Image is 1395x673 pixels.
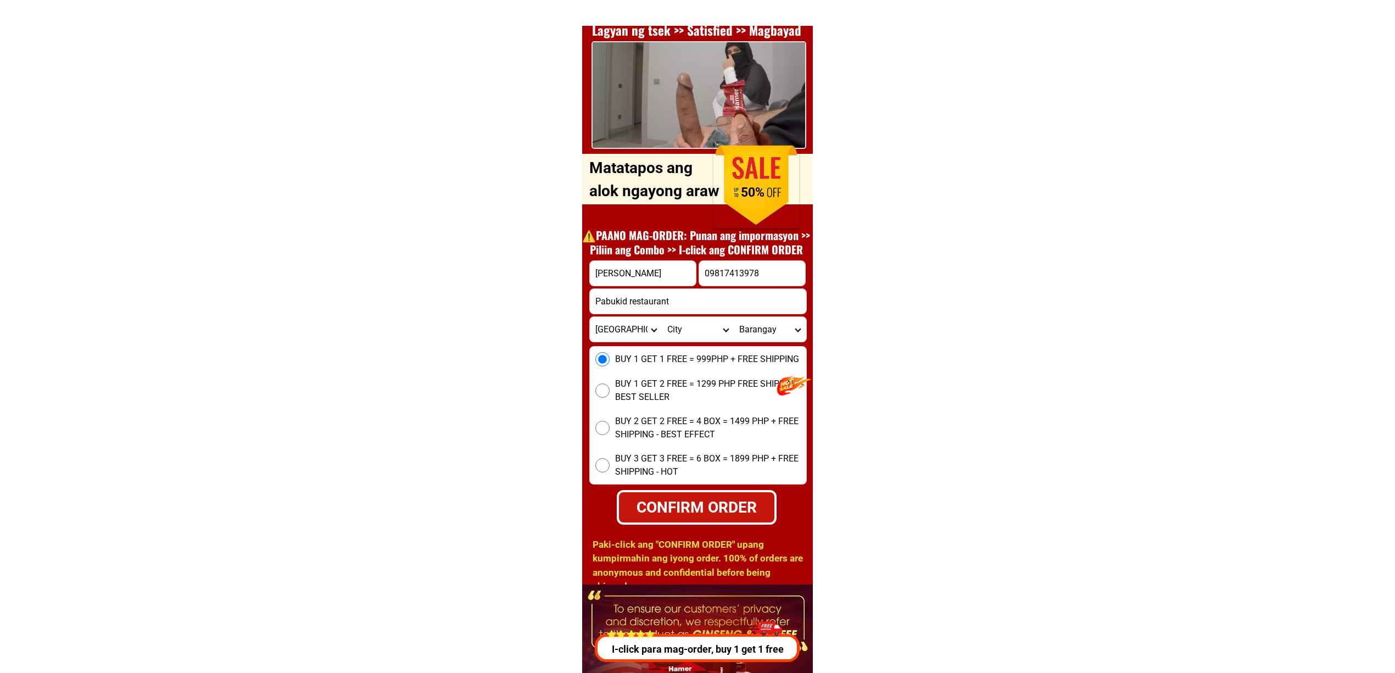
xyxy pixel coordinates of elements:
[590,289,806,314] input: Input address
[734,317,806,342] select: Select commune
[590,317,662,342] select: Select province
[593,538,810,594] h1: Paki-click ang "CONFIRM ORDER" upang kumpirmahin ang iyong order. 100% of orders are anonymous an...
[621,148,794,196] h1: ORDER DITO
[577,6,816,39] h1: ⚠️️𝐑𝐢𝐠𝐡𝐭 𝐩𝐫𝐨𝐜𝐞𝐬𝐬: Buksan ang kahon >> Lagyan ng tsek >> Satisfied >> Magbayad
[725,185,780,201] h1: 50%
[590,261,696,286] input: Input full_name
[615,452,806,479] span: BUY 3 GET 3 FREE = 6 BOX = 1899 PHP + FREE SHIPPING - HOT
[618,496,774,519] div: CONFIRM ORDER
[595,458,610,472] input: BUY 3 GET 3 FREE = 6 BOX = 1899 PHP + FREE SHIPPING - HOT
[595,352,610,366] input: BUY 1 GET 1 FREE = 999PHP + FREE SHIPPING
[589,157,724,203] p: Matatapos ang alok ngayong araw
[615,415,806,441] span: BUY 2 GET 2 FREE = 4 BOX = 1499 PHP + FREE SHIPPING - BEST EFFECT
[615,377,806,404] span: BUY 1 GET 2 FREE = 1299 PHP FREE SHIPPING - BEST SELLER
[615,353,799,366] span: BUY 1 GET 1 FREE = 999PHP + FREE SHIPPING
[699,261,805,286] input: Input phone_number
[595,421,610,435] input: BUY 2 GET 2 FREE = 4 BOX = 1499 PHP + FREE SHIPPING - BEST EFFECT
[595,383,610,398] input: BUY 1 GET 2 FREE = 1299 PHP FREE SHIPPING - BEST SELLER
[590,642,800,657] p: I-click para mag-order, buy 1 get 1 free
[662,317,734,342] select: Select district
[577,228,816,257] h1: ⚠️️PAANO MAG-ORDER: Punan ang impormasyon >> Piliin ang Combo >> I-click ang CONFIRM ORDER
